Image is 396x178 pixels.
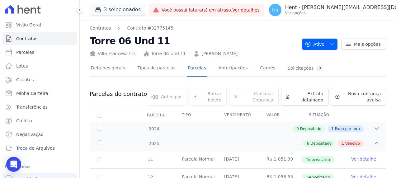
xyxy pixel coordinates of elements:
[232,7,260,12] a: Ver detalhes
[139,109,172,121] div: Parcela
[151,50,186,57] a: Torre 06 Und 11
[16,145,55,151] span: Troca de Arquivos
[331,88,386,106] a: Nova cobrança avulsa
[16,131,44,138] span: Negativação
[288,65,323,71] div: Solicitações
[335,126,360,132] span: Pago por fora
[217,60,249,77] a: Antecipações
[302,156,334,163] span: Depositado
[302,39,338,50] button: Ativo
[345,141,360,146] span: Vencido
[217,109,259,122] th: Vencimento
[16,118,32,124] span: Crédito
[90,34,297,48] h2: Torre 06 Und 11
[2,73,77,86] a: Clientes
[201,50,238,57] a: [PERSON_NAME]
[2,32,77,45] a: Contratos
[90,4,146,16] button: 3 selecionados
[2,46,77,59] a: Parcelas
[2,142,77,154] a: Troca de Arquivos
[300,126,321,132] span: Depositado
[2,128,77,141] a: Negativação
[162,7,260,13] span: Você possui fatura(s) em atraso.
[187,60,207,77] a: Parcelas
[16,49,34,55] span: Parcelas
[16,63,28,69] span: Lotes
[136,60,177,77] a: Tipos de parcelas
[286,60,325,77] a: Solicitações0
[90,25,297,31] nav: Breadcrumb
[16,77,34,83] span: Clientes
[16,35,37,42] span: Contratos
[16,22,41,28] span: Visão Geral
[174,151,217,168] td: Parcela Normal
[351,156,376,162] a: Ver detalhe
[6,157,21,172] div: Open Intercom Messenger
[272,8,278,12] span: Hn
[174,109,217,122] th: Tipo
[342,91,381,103] span: Nova cobrança avulsa
[305,39,325,50] span: Ativo
[259,60,276,77] a: Carnês
[16,90,48,96] span: Minha Carteira
[341,39,386,50] a: Mais opções
[342,141,344,146] span: 1
[281,88,329,106] a: Extrato detalhado
[90,60,126,77] a: Detalhes gerais
[2,19,77,31] a: Visão Geral
[307,141,309,146] span: 6
[354,41,381,47] span: Mais opções
[147,157,153,162] span: 11
[2,60,77,72] a: Lotes
[97,157,102,162] input: Só é possível selecionar pagamentos em aberto
[90,25,111,31] a: Contratos
[16,104,48,110] span: Transferências
[217,151,259,168] td: [DATE]
[90,90,147,98] h3: Parcelas do contrato
[293,91,323,103] span: Extrato detalhado
[259,151,301,168] td: R$ 1.051,39
[296,126,299,132] span: 9
[5,163,74,171] div: Plataformas
[310,141,332,146] span: Depositado
[2,87,77,100] a: Minha Carteira
[331,126,334,132] span: 1
[2,115,77,127] a: Crédito
[127,25,173,31] a: Contrato #32775145
[301,109,344,122] th: Situação
[90,50,136,57] div: Villa Francesa Iris
[2,101,77,113] a: Transferências
[90,25,173,31] nav: Breadcrumb
[259,109,301,122] th: Valor
[316,65,323,71] div: 0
